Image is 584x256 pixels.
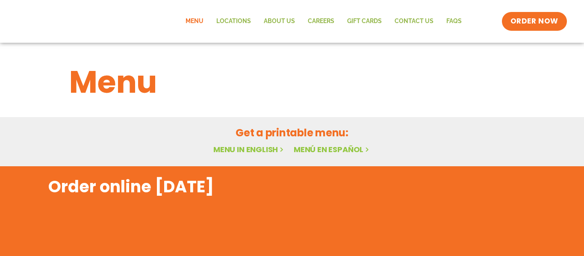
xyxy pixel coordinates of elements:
h1: Menu [69,59,515,105]
a: Menu [179,12,210,31]
a: GIFT CARDS [341,12,388,31]
a: Locations [210,12,257,31]
a: Menu in English [213,144,285,155]
a: About Us [257,12,301,31]
a: Careers [301,12,341,31]
img: new-SAG-logo-768×292 [17,4,145,38]
a: Menú en español [294,144,371,155]
nav: Menu [179,12,468,31]
span: ORDER NOW [510,16,558,26]
h2: Get a printable menu: [69,125,515,140]
a: FAQs [440,12,468,31]
a: ORDER NOW [502,12,567,31]
h2: Order online [DATE] [48,176,214,197]
a: Contact Us [388,12,440,31]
